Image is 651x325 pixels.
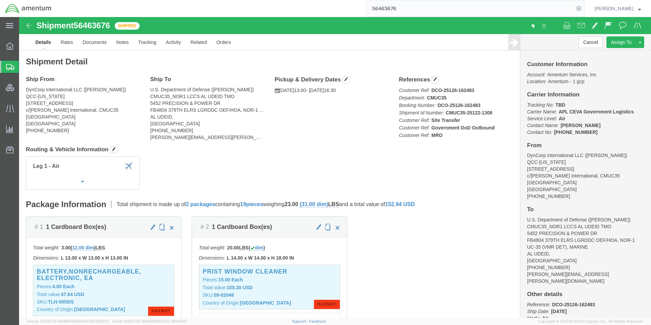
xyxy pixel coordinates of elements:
[112,319,186,323] span: Client: 2025.17.0-5dd568f
[27,319,109,323] span: Server: 2025.17.0-16a969492de
[292,319,309,323] a: Support
[309,319,326,323] a: Feedback
[538,319,643,324] span: Copyright © [DATE]-[DATE] Agistix Inc., All Rights Reserved
[594,5,633,12] span: Jason Martin
[367,0,574,17] input: Search for shipment number, reference number
[158,319,186,323] span: [DATE] 08:44:20
[19,17,651,318] iframe: FS Legacy Container
[594,4,641,13] button: [PERSON_NAME]
[82,319,109,323] span: [DATE] 09:51:12
[5,3,52,14] img: logo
